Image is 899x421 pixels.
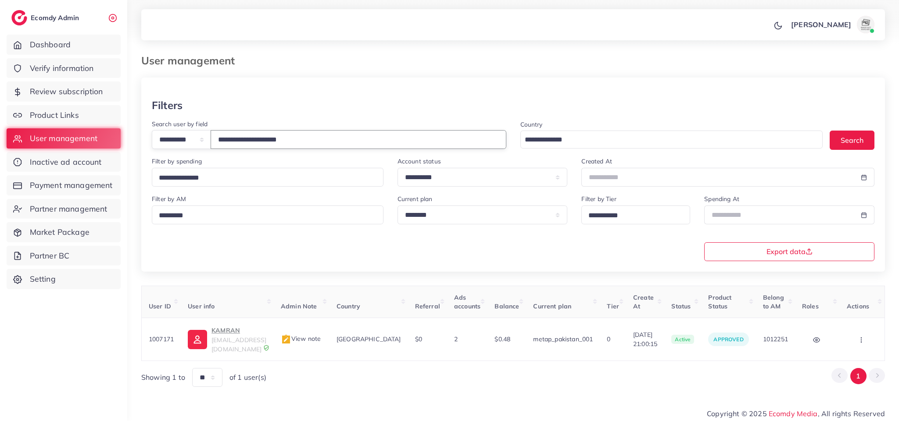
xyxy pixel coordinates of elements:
[585,209,679,223] input: Search for option
[211,336,266,353] span: [EMAIL_ADDRESS][DOMAIN_NAME]
[7,199,121,219] a: Partner management
[7,175,121,195] a: Payment management
[850,368,867,384] button: Go to page 1
[229,372,266,382] span: of 1 user(s)
[152,195,186,203] label: Filter by AM
[398,195,433,203] label: Current plan
[704,242,874,261] button: Export data
[30,39,71,50] span: Dashboard
[281,334,291,345] img: admin_note.cdd0b510.svg
[494,302,519,310] span: Balance
[7,246,121,266] a: Partner BC
[30,226,90,238] span: Market Package
[415,335,422,343] span: $0
[818,408,885,419] span: , All rights Reserved
[454,335,458,343] span: 2
[7,128,121,149] a: User management
[707,408,885,419] span: Copyright © 2025
[281,335,321,343] span: View note
[156,171,372,185] input: Search for option
[30,156,102,168] span: Inactive ad account
[533,335,593,343] span: metap_pakistan_001
[581,205,690,224] div: Search for option
[713,336,743,343] span: approved
[141,54,242,67] h3: User management
[708,294,731,310] span: Product Status
[188,302,215,310] span: User info
[188,330,207,349] img: ic-user-info.36bf1079.svg
[188,325,267,354] a: KAMRAN[EMAIL_ADDRESS][DOMAIN_NAME]
[152,157,202,166] label: Filter by spending
[30,203,107,215] span: Partner management
[7,81,121,102] a: Review subscription
[30,86,103,97] span: Review subscription
[31,14,81,22] h2: Ecomdy Admin
[152,205,383,224] div: Search for option
[7,152,121,172] a: Inactive ad account
[30,250,70,262] span: Partner BC
[607,302,619,310] span: Tier
[141,372,185,382] span: Showing 1 to
[149,302,171,310] span: User ID
[786,16,878,33] a: [PERSON_NAME]avatar
[766,248,813,255] span: Export data
[520,120,543,129] label: Country
[156,209,372,223] input: Search for option
[671,302,691,310] span: Status
[581,195,616,203] label: Filter by Tier
[607,335,610,343] span: 0
[281,302,317,310] span: Admin Note
[7,35,121,55] a: Dashboard
[30,63,94,74] span: Verify information
[30,133,97,144] span: User management
[152,99,183,112] h3: Filters
[152,168,383,187] div: Search for option
[581,157,612,166] label: Created At
[211,325,267,336] p: KAMRAN
[11,10,27,25] img: logo
[791,19,851,30] p: [PERSON_NAME]
[7,58,121,78] a: Verify information
[7,105,121,125] a: Product Links
[763,294,784,310] span: Belong to AM
[522,133,812,147] input: Search for option
[149,335,174,343] span: 1007171
[30,273,56,285] span: Setting
[415,302,440,310] span: Referral
[337,302,360,310] span: Country
[763,335,788,343] span: 1012251
[520,131,823,149] div: Search for option
[398,157,441,166] label: Account status
[30,110,79,121] span: Product Links
[30,180,113,191] span: Payment management
[633,294,654,310] span: Create At
[152,120,208,128] label: Search user by field
[7,269,121,289] a: Setting
[671,335,694,344] span: active
[802,302,819,310] span: Roles
[337,335,401,343] span: [GEOGRAPHIC_DATA]
[494,335,510,343] span: $0.48
[454,294,480,310] span: Ads accounts
[633,330,657,348] span: [DATE] 21:00:15
[847,302,869,310] span: Actions
[830,131,874,149] button: Search
[831,368,885,384] ul: Pagination
[704,195,739,203] label: Spending At
[11,10,81,25] a: logoEcomdy Admin
[857,16,874,33] img: avatar
[533,302,571,310] span: Current plan
[263,345,269,351] img: 9CAL8B2pu8EFxCJHYAAAAldEVYdGRhdGU6Y3JlYXRlADIwMjItMTItMDlUMDQ6NTg6MzkrMDA6MDBXSlgLAAAAJXRFWHRkYXR...
[769,409,818,418] a: Ecomdy Media
[7,222,121,242] a: Market Package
